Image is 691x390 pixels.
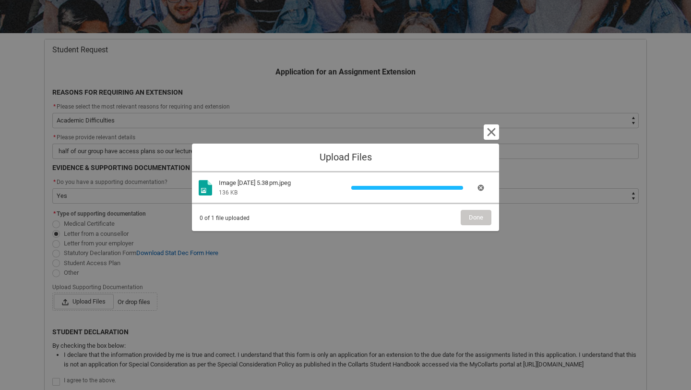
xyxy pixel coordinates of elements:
button: Done [461,210,491,225]
span: 136 [219,189,229,196]
span: KB [230,189,238,196]
span: 0 of 1 file uploaded [200,210,250,222]
h1: Upload Files [200,151,491,163]
div: Image [DATE] 5.38 pm.jpeg [219,178,345,188]
button: Cancel and close [484,124,499,140]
